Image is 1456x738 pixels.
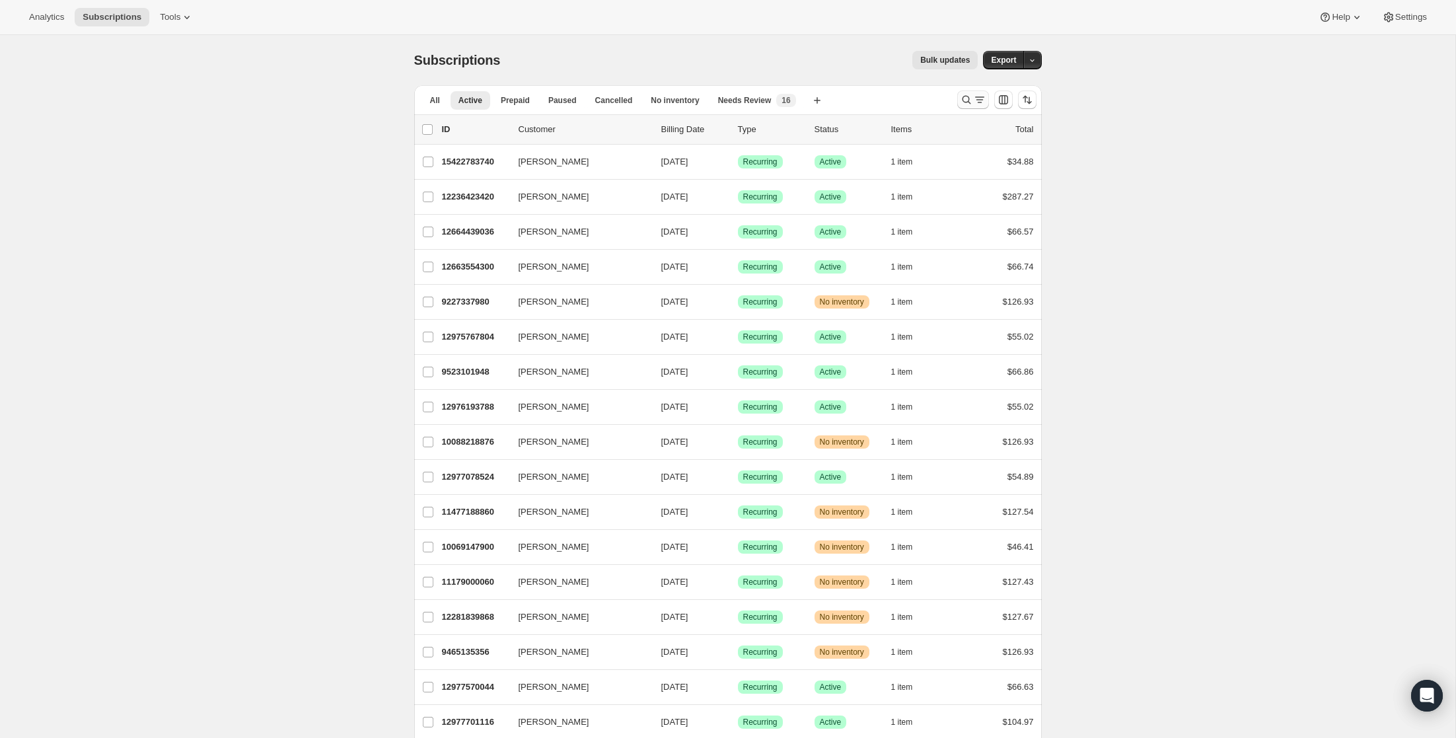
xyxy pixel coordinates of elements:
[891,538,928,556] button: 1 item
[815,123,881,136] p: Status
[442,608,1034,626] div: 12281839868[PERSON_NAME][DATE]SuccessRecurringWarningNo inventory1 item$127.67
[519,540,589,554] span: [PERSON_NAME]
[891,367,913,377] span: 1 item
[891,717,913,727] span: 1 item
[519,646,589,659] span: [PERSON_NAME]
[511,431,643,453] button: [PERSON_NAME]
[519,330,589,344] span: [PERSON_NAME]
[661,612,688,622] span: [DATE]
[442,225,508,239] p: 12664439036
[891,468,928,486] button: 1 item
[1311,8,1371,26] button: Help
[1003,612,1034,622] span: $127.67
[738,123,804,136] div: Type
[807,91,828,110] button: Create new view
[442,123,1034,136] div: IDCustomerBilling DateTypeStatusItemsTotal
[511,186,643,207] button: [PERSON_NAME]
[1374,8,1435,26] button: Settings
[511,326,643,348] button: [PERSON_NAME]
[442,610,508,624] p: 12281839868
[442,540,508,554] p: 10069147900
[661,472,688,482] span: [DATE]
[820,157,842,167] span: Active
[994,91,1013,109] button: Customize table column order and visibility
[891,612,913,622] span: 1 item
[891,192,913,202] span: 1 item
[442,646,508,659] p: 9465135356
[891,227,913,237] span: 1 item
[1003,297,1034,307] span: $126.93
[891,713,928,731] button: 1 item
[442,293,1034,311] div: 9227337980[PERSON_NAME][DATE]SuccessRecurringWarningNo inventory1 item$126.93
[891,643,928,661] button: 1 item
[820,577,864,587] span: No inventory
[891,123,957,136] div: Items
[891,297,913,307] span: 1 item
[820,192,842,202] span: Active
[891,223,928,241] button: 1 item
[820,262,842,272] span: Active
[820,612,864,622] span: No inventory
[661,192,688,202] span: [DATE]
[511,256,643,277] button: [PERSON_NAME]
[442,295,508,309] p: 9227337980
[743,332,778,342] span: Recurring
[891,682,913,692] span: 1 item
[891,573,928,591] button: 1 item
[519,155,589,168] span: [PERSON_NAME]
[511,712,643,733] button: [PERSON_NAME]
[820,332,842,342] span: Active
[430,95,440,106] span: All
[442,188,1034,206] div: 12236423420[PERSON_NAME][DATE]SuccessRecurringSuccessActive1 item$287.27
[1007,262,1034,272] span: $66.74
[595,95,633,106] span: Cancelled
[743,542,778,552] span: Recurring
[661,402,688,412] span: [DATE]
[1003,577,1034,587] span: $127.43
[891,542,913,552] span: 1 item
[820,472,842,482] span: Active
[442,328,1034,346] div: 12975767804[PERSON_NAME][DATE]SuccessRecurringSuccessActive1 item$55.02
[442,716,508,729] p: 12977701116
[743,577,778,587] span: Recurring
[891,608,928,626] button: 1 item
[743,297,778,307] span: Recurring
[519,260,589,274] span: [PERSON_NAME]
[983,51,1024,69] button: Export
[820,402,842,412] span: Active
[442,123,508,136] p: ID
[519,610,589,624] span: [PERSON_NAME]
[891,503,928,521] button: 1 item
[820,647,864,657] span: No inventory
[442,435,508,449] p: 10088218876
[743,262,778,272] span: Recurring
[891,437,913,447] span: 1 item
[1015,123,1033,136] p: Total
[442,155,508,168] p: 15422783740
[1003,647,1034,657] span: $126.93
[743,402,778,412] span: Recurring
[1007,402,1034,412] span: $55.02
[511,396,643,418] button: [PERSON_NAME]
[519,365,589,379] span: [PERSON_NAME]
[1007,682,1034,692] span: $66.63
[957,91,989,109] button: Search and filter results
[661,577,688,587] span: [DATE]
[442,468,1034,486] div: 12977078524[PERSON_NAME][DATE]SuccessRecurringSuccessActive1 item$54.89
[661,367,688,377] span: [DATE]
[511,361,643,383] button: [PERSON_NAME]
[661,542,688,552] span: [DATE]
[519,470,589,484] span: [PERSON_NAME]
[442,260,508,274] p: 12663554300
[519,123,651,136] p: Customer
[442,190,508,203] p: 12236423420
[743,367,778,377] span: Recurring
[820,227,842,237] span: Active
[511,642,643,663] button: [PERSON_NAME]
[1003,717,1034,727] span: $104.97
[661,332,688,342] span: [DATE]
[29,12,64,22] span: Analytics
[442,538,1034,556] div: 10069147900[PERSON_NAME][DATE]SuccessRecurringWarningNo inventory1 item$46.41
[442,681,508,694] p: 12977570044
[511,291,643,313] button: [PERSON_NAME]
